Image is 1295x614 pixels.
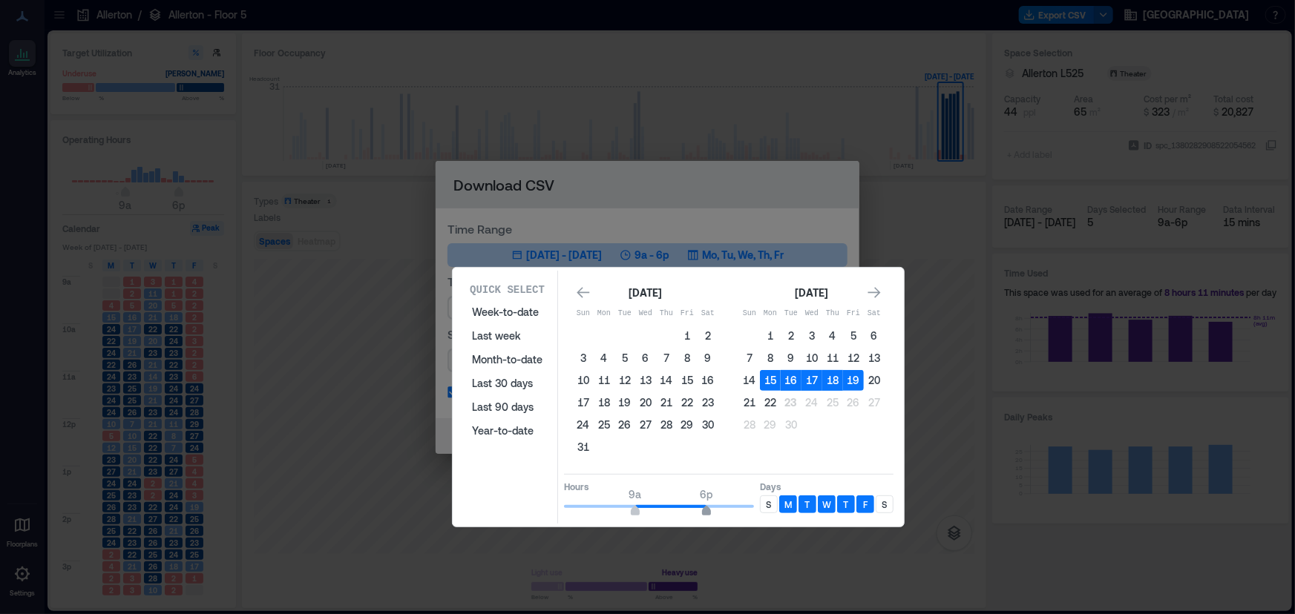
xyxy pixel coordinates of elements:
[463,324,551,348] button: Last week
[843,308,864,320] p: Fri
[677,348,698,369] button: 8
[863,498,868,510] p: F
[822,303,843,324] th: Thursday
[760,481,894,492] p: Days
[864,303,885,324] th: Saturday
[760,303,781,324] th: Monday
[594,308,614,320] p: Mon
[656,392,677,413] button: 21
[843,348,864,369] button: 12
[760,348,781,369] button: 8
[801,392,822,413] button: 24
[677,308,698,320] p: Fri
[781,370,801,391] button: 16
[739,370,760,391] button: 14
[463,300,551,324] button: Week-to-date
[573,283,594,303] button: Go to previous month
[656,303,677,324] th: Thursday
[594,303,614,324] th: Monday
[656,348,677,369] button: 7
[573,303,594,324] th: Sunday
[801,303,822,324] th: Wednesday
[573,415,594,435] button: 24
[614,392,635,413] button: 19
[614,303,635,324] th: Tuesday
[822,370,843,391] button: 18
[864,283,885,303] button: Go to next month
[564,481,754,492] p: Hours
[470,283,545,297] p: Quick Select
[822,308,843,320] p: Thu
[843,370,864,391] button: 19
[781,308,801,320] p: Tue
[614,308,635,320] p: Tue
[614,370,635,391] button: 12
[677,392,698,413] button: 22
[864,326,885,346] button: 6
[781,303,801,324] th: Tuesday
[843,326,864,346] button: 5
[781,415,801,435] button: 30
[463,395,551,419] button: Last 90 days
[760,308,781,320] p: Mon
[760,370,781,391] button: 15
[573,437,594,458] button: 31
[698,392,718,413] button: 23
[614,348,635,369] button: 5
[698,308,718,320] p: Sat
[573,348,594,369] button: 3
[698,415,718,435] button: 30
[864,348,885,369] button: 13
[843,392,864,413] button: 26
[781,392,801,413] button: 23
[739,303,760,324] th: Sunday
[463,419,551,443] button: Year-to-date
[864,370,885,391] button: 20
[635,392,656,413] button: 20
[573,392,594,413] button: 17
[739,348,760,369] button: 7
[739,308,760,320] p: Sun
[625,284,666,302] div: [DATE]
[701,488,713,501] span: 6p
[805,498,810,510] p: T
[801,370,822,391] button: 17
[635,308,656,320] p: Wed
[791,284,833,302] div: [DATE]
[760,392,781,413] button: 22
[822,326,843,346] button: 4
[629,488,642,501] span: 9a
[698,303,718,324] th: Saturday
[463,372,551,395] button: Last 30 days
[635,370,656,391] button: 13
[656,370,677,391] button: 14
[843,303,864,324] th: Friday
[739,415,760,435] button: 28
[822,498,831,510] p: W
[760,415,781,435] button: 29
[656,415,677,435] button: 28
[698,348,718,369] button: 9
[677,370,698,391] button: 15
[882,498,888,510] p: S
[801,348,822,369] button: 10
[594,348,614,369] button: 4
[801,326,822,346] button: 3
[801,308,822,320] p: Wed
[677,326,698,346] button: 1
[760,326,781,346] button: 1
[784,498,792,510] p: M
[635,348,656,369] button: 6
[573,370,594,391] button: 10
[767,498,772,510] p: S
[698,370,718,391] button: 16
[635,303,656,324] th: Wednesday
[594,415,614,435] button: 25
[864,308,885,320] p: Sat
[677,415,698,435] button: 29
[614,415,635,435] button: 26
[698,326,718,346] button: 2
[781,326,801,346] button: 2
[463,348,551,372] button: Month-to-date
[594,392,614,413] button: 18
